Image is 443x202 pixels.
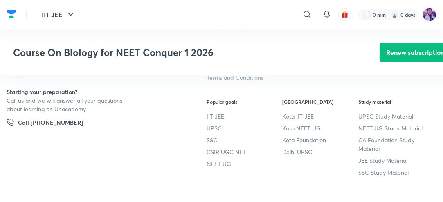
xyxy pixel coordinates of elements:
a: Kota Foundation [282,136,358,145]
h6: [GEOGRAPHIC_DATA] [282,99,358,106]
a: Delhi UPSC [282,148,358,157]
h6: Popular goals [207,99,282,106]
p: Call us and we will answer all your questions about learning on Unacademy [7,97,129,114]
a: Kota IIT JEE [282,112,358,121]
a: JEE Study Material [358,157,434,165]
a: NEET UG Study Material [358,124,434,133]
img: preeti Tripathi [423,8,436,22]
a: Kota NEET UG [282,124,358,133]
button: IIT JEE [37,7,81,23]
a: Terms and Conditions [207,74,282,82]
a: Call [PHONE_NUMBER] [7,119,83,130]
img: streak [391,11,399,19]
h5: Call [PHONE_NUMBER] [18,119,83,130]
h3: Course On Biology for NEET Conquer 1 2026 [13,47,333,58]
a: IIT JEE [207,112,282,121]
a: SSC Study Material [358,168,434,177]
a: NEET UG [207,160,282,168]
h5: Starting your preparation? [7,88,182,97]
a: CA Foundation Study Material [358,136,434,153]
h6: Study material [358,99,434,106]
img: avatar [341,11,349,18]
a: CSIR UGC NET [207,148,282,157]
a: UPSC [207,124,282,133]
img: Company Logo [7,8,16,20]
a: Company Logo [7,8,16,22]
a: UPSC Study Material [358,112,434,121]
a: SSC [207,136,282,145]
button: avatar [338,8,351,21]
